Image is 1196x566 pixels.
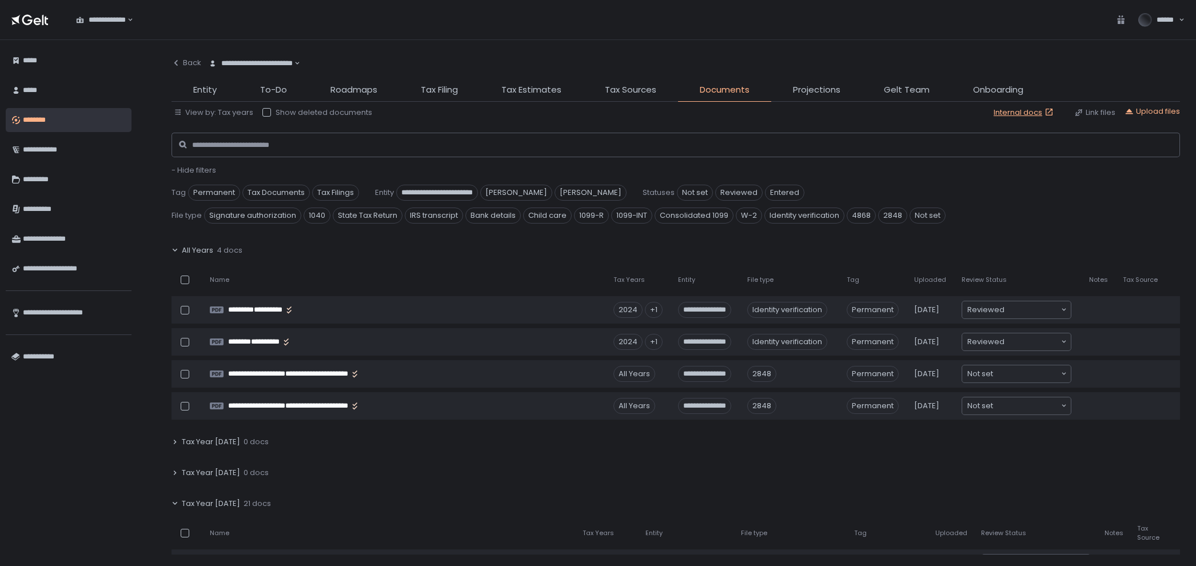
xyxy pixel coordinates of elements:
[847,334,899,350] span: Permanent
[910,208,946,224] span: Not set
[244,468,269,478] span: 0 docs
[747,366,776,382] div: 2848
[1123,276,1158,284] span: Tax Source
[613,366,655,382] div: All Years
[1074,107,1115,118] button: Link files
[914,276,946,284] span: Uploaded
[182,499,240,509] span: Tax Year [DATE]
[678,276,695,284] span: Entity
[312,185,359,201] span: Tax Filings
[1089,276,1108,284] span: Notes
[747,276,774,284] span: File type
[847,366,899,382] span: Permanent
[677,185,713,201] span: Not set
[182,245,213,256] span: All Years
[574,208,609,224] span: 1099-R
[182,437,240,447] span: Tax Year [DATE]
[1105,529,1123,537] span: Notes
[994,107,1056,118] a: Internal docs
[182,468,240,478] span: Tax Year [DATE]
[172,165,216,176] button: - Hide filters
[847,208,876,224] span: 4868
[210,276,229,284] span: Name
[967,368,993,380] span: Not set
[204,208,301,224] span: Signature authorization
[613,276,645,284] span: Tax Years
[643,188,675,198] span: Statuses
[555,185,627,201] span: [PERSON_NAME]
[914,305,939,315] span: [DATE]
[878,208,907,224] span: 2848
[962,301,1071,318] div: Search for option
[193,83,217,97] span: Entity
[244,437,269,447] span: 0 docs
[962,276,1007,284] span: Review Status
[741,529,767,537] span: File type
[914,337,939,347] span: [DATE]
[611,208,652,224] span: 1099-INT
[914,369,939,379] span: [DATE]
[1125,106,1180,117] button: Upload files
[655,208,733,224] span: Consolidated 1099
[645,529,663,537] span: Entity
[981,529,1026,537] span: Review Status
[847,398,899,414] span: Permanent
[304,208,330,224] span: 1040
[375,188,394,198] span: Entity
[242,185,310,201] span: Tax Documents
[1004,336,1060,348] input: Search for option
[613,398,655,414] div: All Years
[174,107,253,118] button: View by: Tax years
[501,83,561,97] span: Tax Estimates
[480,185,552,201] span: [PERSON_NAME]
[764,208,844,224] span: Identity verification
[605,83,656,97] span: Tax Sources
[69,8,133,32] div: Search for option
[421,83,458,97] span: Tax Filing
[172,188,186,198] span: Tag
[260,83,287,97] span: To-Do
[847,302,899,318] span: Permanent
[1137,524,1159,541] span: Tax Source
[962,365,1071,382] div: Search for option
[333,208,402,224] span: State Tax Return
[244,499,271,509] span: 21 docs
[914,401,939,411] span: [DATE]
[188,185,240,201] span: Permanent
[847,276,859,284] span: Tag
[793,83,840,97] span: Projections
[993,368,1060,380] input: Search for option
[172,210,202,221] span: File type
[967,304,1004,316] span: Reviewed
[967,400,993,412] span: Not set
[747,398,776,414] div: 2848
[747,334,827,350] div: Identity verification
[973,83,1023,97] span: Onboarding
[715,185,763,201] span: Reviewed
[583,529,614,537] span: Tax Years
[613,302,643,318] div: 2024
[962,333,1071,350] div: Search for option
[465,208,521,224] span: Bank details
[645,334,663,350] div: +1
[172,51,201,74] button: Back
[201,51,300,75] div: Search for option
[645,302,663,318] div: +1
[1004,304,1060,316] input: Search for option
[172,58,201,68] div: Back
[967,336,1004,348] span: Reviewed
[330,83,377,97] span: Roadmaps
[210,529,229,537] span: Name
[736,208,762,224] span: W-2
[747,302,827,318] div: Identity verification
[700,83,750,97] span: Documents
[217,245,242,256] span: 4 docs
[962,397,1071,414] div: Search for option
[854,529,867,537] span: Tag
